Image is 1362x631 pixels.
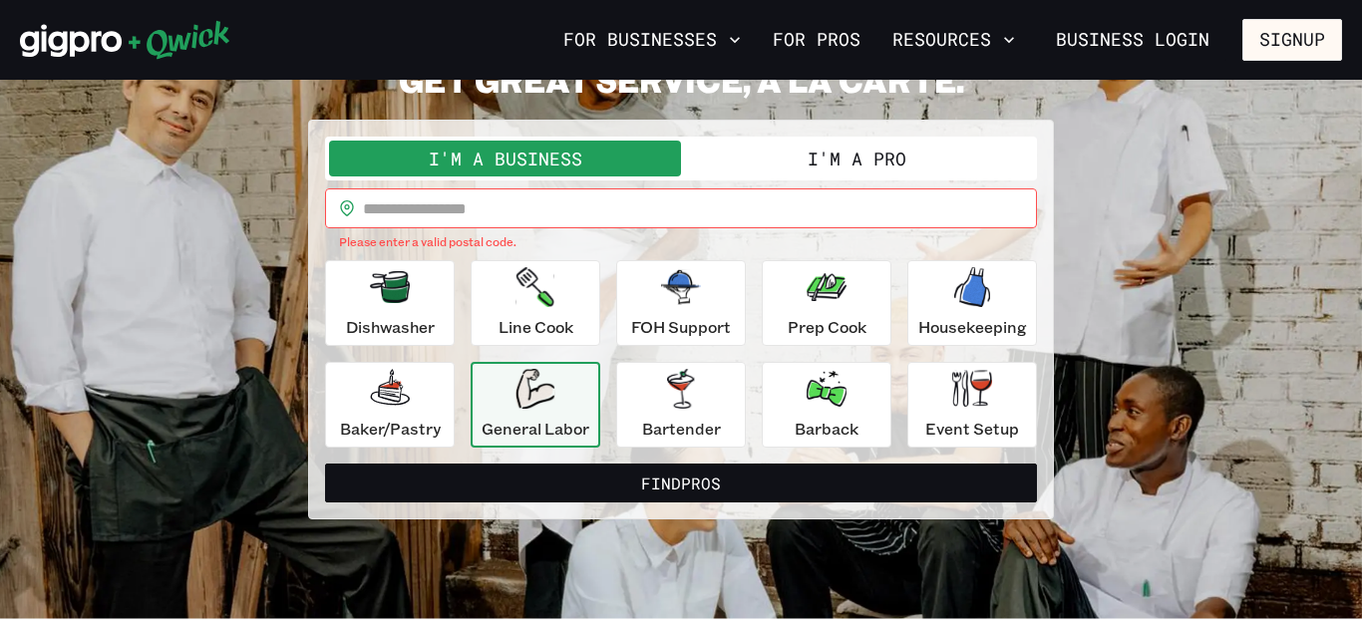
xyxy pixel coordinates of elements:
[907,260,1037,346] button: Housekeeping
[1242,19,1342,61] button: Signup
[762,362,891,448] button: Barback
[616,260,746,346] button: FOH Support
[339,232,1023,252] p: Please enter a valid postal code.
[795,417,858,441] p: Barback
[499,315,573,339] p: Line Cook
[762,260,891,346] button: Prep Cook
[308,60,1054,100] h2: GET GREAT SERVICE, A LA CARTE.
[340,417,441,441] p: Baker/Pastry
[631,315,731,339] p: FOH Support
[1039,19,1226,61] a: Business Login
[471,260,600,346] button: Line Cook
[681,141,1033,176] button: I'm a Pro
[555,23,749,57] button: For Businesses
[925,417,1019,441] p: Event Setup
[642,417,721,441] p: Bartender
[471,362,600,448] button: General Labor
[325,260,455,346] button: Dishwasher
[918,315,1027,339] p: Housekeeping
[329,141,681,176] button: I'm a Business
[884,23,1023,57] button: Resources
[907,362,1037,448] button: Event Setup
[482,417,589,441] p: General Labor
[325,464,1037,503] button: FindPros
[788,315,866,339] p: Prep Cook
[616,362,746,448] button: Bartender
[325,362,455,448] button: Baker/Pastry
[765,23,868,57] a: For Pros
[346,315,435,339] p: Dishwasher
